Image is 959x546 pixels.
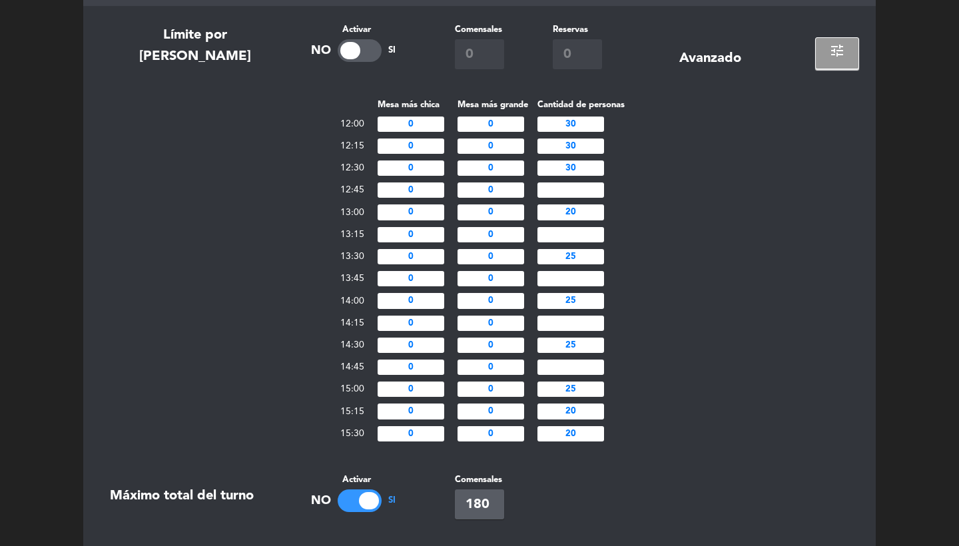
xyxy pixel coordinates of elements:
td: 13:15 [334,224,371,246]
div: Máximo total del turno [110,485,254,507]
td: 14:45 [334,356,371,378]
td: 14:00 [334,290,371,312]
td: 14:15 [334,312,371,334]
td: 13:00 [334,201,371,223]
input: 0 [553,39,602,69]
td: 12:00 [334,113,371,135]
td: 13:30 [334,246,371,268]
td: 14:30 [334,334,371,356]
td: 12:45 [334,179,371,201]
label: Reservas [553,23,602,37]
td: 15:30 [334,423,371,445]
input: 0 [455,39,504,69]
th: Mesa más chica [371,97,451,113]
th: Mesa más grande [451,97,531,113]
td: 15:15 [334,400,371,422]
span: tune [829,43,845,59]
td: 13:45 [334,268,371,290]
td: 15:00 [334,378,371,400]
input: 0 [455,489,504,519]
th: Cantidad de personas [531,97,625,113]
button: tune [815,37,859,69]
td: 12:15 [334,135,371,157]
div: Límite por [PERSON_NAME] [110,25,280,68]
label: Activar [300,23,406,37]
label: Activar [300,473,406,487]
div: Avanzado [679,48,741,70]
td: 12:30 [334,157,371,179]
label: Comensales [455,473,504,487]
label: Comensales [455,23,504,37]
